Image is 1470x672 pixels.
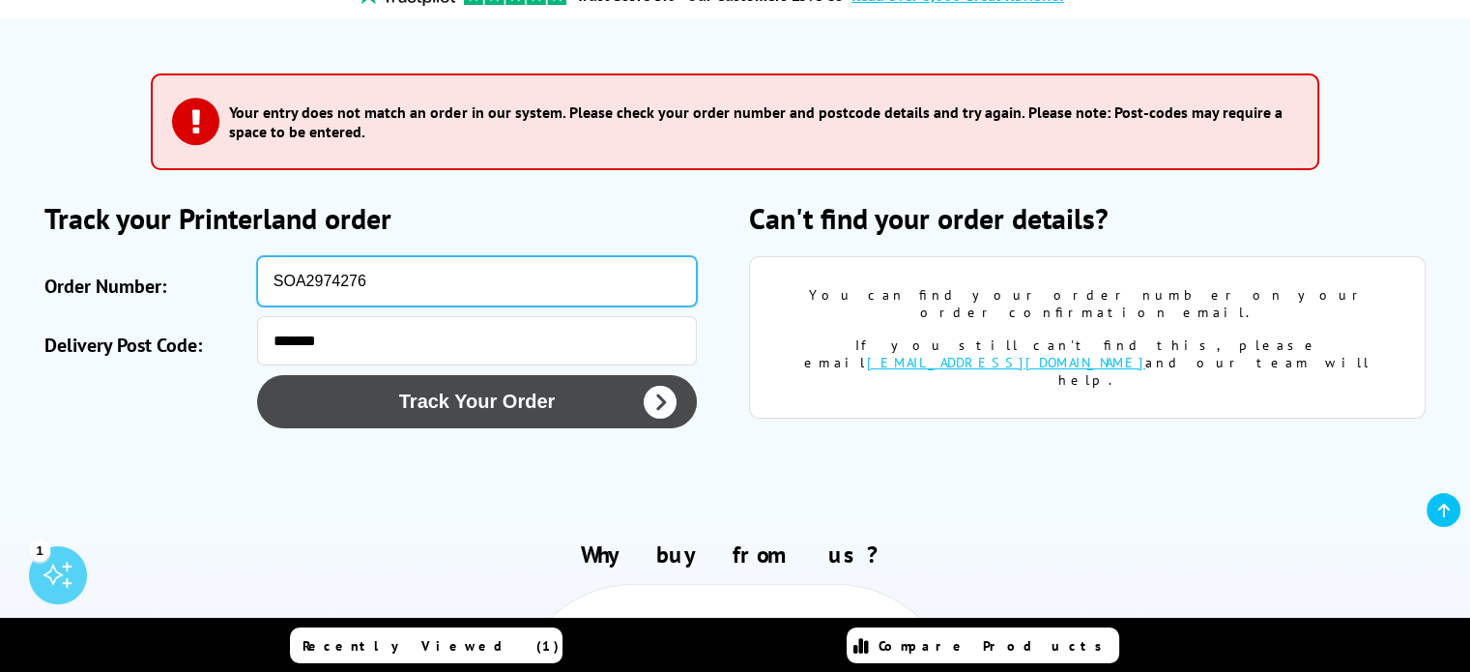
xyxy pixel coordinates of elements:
span: Compare Products [879,637,1112,655]
div: If you still can't find this, please email and our team will help. [779,336,1397,389]
div: You can find your order number on your order confirmation email. [779,286,1397,321]
a: Recently Viewed (1) [290,628,562,663]
a: [EMAIL_ADDRESS][DOMAIN_NAME] [867,354,1145,371]
div: 1 [29,540,50,561]
label: Delivery Post Code: [44,326,247,365]
span: Recently Viewed (1) [303,637,560,655]
h2: Can't find your order details? [749,199,1427,237]
input: eg: SOA123456 or SO123456 [257,256,697,307]
h2: Why buy from us? [44,540,1427,570]
a: Compare Products [847,628,1119,663]
button: Track Your Order [257,375,697,428]
h2: Track your Printerland order [44,199,722,237]
label: Order Number: [44,266,247,307]
h3: Your entry does not match an order in our system. Please check your order number and postcode det... [229,102,1288,141]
